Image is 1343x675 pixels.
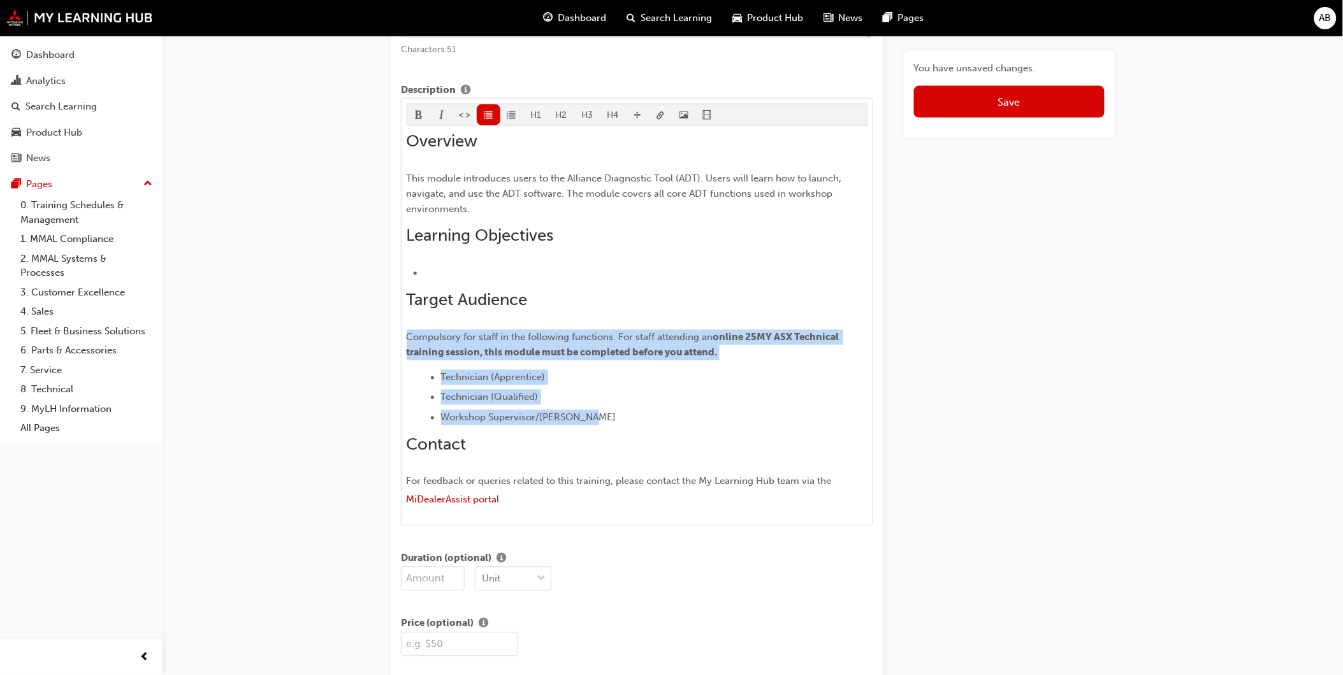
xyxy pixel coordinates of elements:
[401,616,474,632] span: Price (optional)
[914,61,1105,76] span: You have unsaved changes.
[696,104,720,125] button: video-icon
[15,229,157,249] a: 1. MMAL Compliance
[407,435,467,455] span: Contact
[914,86,1105,118] button: Save
[26,48,75,62] div: Dashboard
[6,10,153,26] img: mmal
[26,151,50,166] div: News
[15,322,157,341] a: 5. Fleet & Business Solutions
[491,551,511,567] button: Show info
[407,332,713,343] span: Compulsory for staff in the following functions. For staff attending an
[672,104,696,125] button: image-icon
[549,104,575,125] button: H2
[11,179,21,190] span: pages-icon
[441,392,539,403] span: Technician (Qualified)
[479,619,488,630] span: info-icon
[477,104,500,125] button: format_ul-icon
[454,104,477,125] button: format_monospace-icon
[500,494,502,506] span: .
[401,567,465,591] input: Amount
[11,153,21,164] span: news-icon
[497,554,506,565] span: info-icon
[441,412,616,423] span: Workshop Supervisor/[PERSON_NAME]
[748,11,804,25] span: Product Hub
[534,5,617,31] a: guage-iconDashboard
[5,146,157,170] a: News
[537,571,546,588] span: down-icon
[5,43,157,67] a: Dashboard
[5,173,157,196] button: Pages
[401,44,456,55] span: Characters: 51
[11,76,21,87] span: chart-icon
[401,551,491,567] span: Duration (optional)
[441,372,546,383] span: Technician (Apprentice)
[1314,7,1337,29] button: AB
[414,111,423,122] span: format_bold-icon
[839,11,863,25] span: News
[523,104,549,125] button: H1
[25,99,97,114] div: Search Learning
[140,650,150,665] span: prev-icon
[5,41,157,173] button: DashboardAnalyticsSearch LearningProduct HubNews
[484,111,493,122] span: format_ul-icon
[15,195,157,229] a: 0. Training Schedules & Management
[627,10,636,26] span: search-icon
[482,572,500,586] div: Unit
[15,283,157,302] a: 3. Customer Excellence
[733,10,743,26] span: car-icon
[824,10,834,26] span: news-icon
[633,111,642,122] span: divider-icon
[15,341,157,360] a: 6. Parts & Accessories
[641,11,713,25] span: Search Learning
[401,632,518,657] input: e.g. $50
[401,83,456,99] span: Description
[679,111,688,122] span: image-icon
[456,83,475,99] button: Show info
[11,127,21,139] span: car-icon
[407,332,841,359] span: online 25MY ASX Technical training session, this module must be completed before you attend.
[15,302,157,322] a: 4. Sales
[626,104,650,125] button: divider-icon
[5,69,157,93] a: Analytics
[407,290,528,310] span: Target Audience
[26,177,52,192] div: Pages
[15,399,157,419] a: 9. MyLH Information
[814,5,873,31] a: news-iconNews
[898,11,924,25] span: Pages
[15,249,157,283] a: 2. MMAL Systems & Processes
[15,380,157,399] a: 8. Technical
[723,5,814,31] a: car-iconProduct Hub
[11,101,20,113] span: search-icon
[574,104,600,125] button: H3
[407,226,554,246] span: Learning Objectives
[507,111,516,122] span: format_ol-icon
[873,5,934,31] a: pages-iconPages
[544,10,553,26] span: guage-icon
[617,5,723,31] a: search-iconSearch Learning
[600,104,627,125] button: H4
[437,111,446,122] span: format_italic-icon
[998,96,1020,108] span: Save
[26,125,82,140] div: Product Hub
[461,85,470,97] span: info-icon
[11,50,21,61] span: guage-icon
[461,111,470,122] span: format_monospace-icon
[500,104,524,125] button: format_ol-icon
[1319,11,1332,25] span: AB
[143,176,152,192] span: up-icon
[407,173,845,215] span: This module introduces users to the Alliance Diagnostic Tool (ADT). Users will learn how to launc...
[883,10,893,26] span: pages-icon
[26,74,66,89] div: Analytics
[703,111,712,122] span: video-icon
[407,104,431,125] button: format_bold-icon
[650,104,673,125] button: link-icon
[474,616,493,632] button: Show info
[5,121,157,145] a: Product Hub
[657,111,665,122] span: link-icon
[407,494,500,506] a: MiDealerAssist portal
[5,95,157,118] a: Search Learning
[407,131,478,151] span: Overview
[558,11,607,25] span: Dashboard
